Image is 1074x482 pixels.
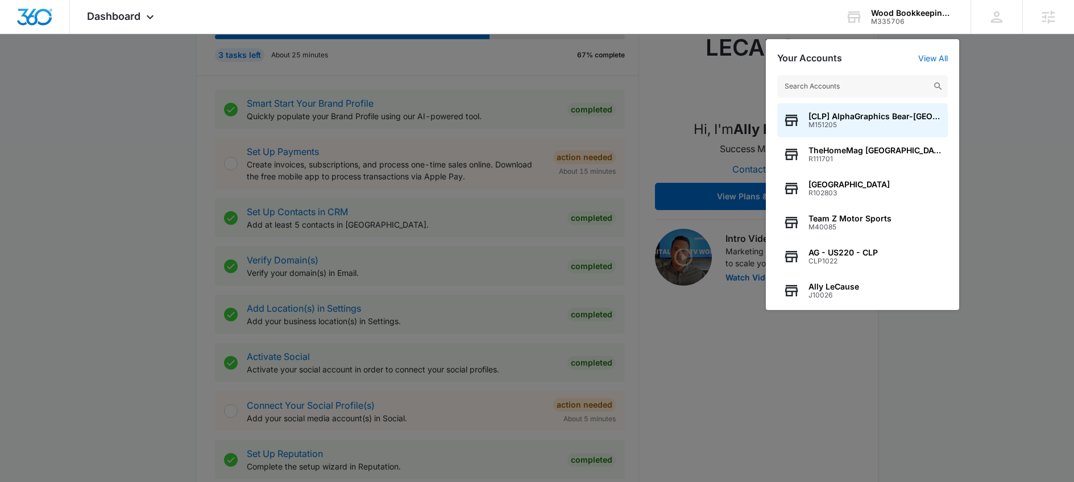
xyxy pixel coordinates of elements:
button: TheHomeMag [GEOGRAPHIC_DATA]R111701 [777,137,948,171]
button: [GEOGRAPHIC_DATA]R102803 [777,171,948,206]
a: View All [918,53,948,63]
span: [CLP] AlphaGraphics Bear-[GEOGRAPHIC_DATA] (US816) [808,112,942,121]
button: AG - US220 - CLPCLP1022 [777,240,948,274]
span: R111701 [808,155,942,163]
span: CLP1022 [808,257,878,265]
span: M40085 [808,223,891,231]
span: Ally LeCause [808,282,859,291]
button: Team Z Motor SportsM40085 [777,206,948,240]
h2: Your Accounts [777,53,842,64]
span: J10026 [808,291,859,299]
span: R102803 [808,189,890,197]
span: M151205 [808,121,942,129]
span: Team Z Motor Sports [808,214,891,223]
span: [GEOGRAPHIC_DATA] [808,180,890,189]
input: Search Accounts [777,75,948,98]
span: AG - US220 - CLP [808,248,878,257]
div: account name [871,9,954,18]
span: TheHomeMag [GEOGRAPHIC_DATA] [808,146,942,155]
button: [CLP] AlphaGraphics Bear-[GEOGRAPHIC_DATA] (US816)M151205 [777,103,948,137]
div: account id [871,18,954,26]
span: Dashboard [87,10,140,22]
button: Ally LeCauseJ10026 [777,274,948,308]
